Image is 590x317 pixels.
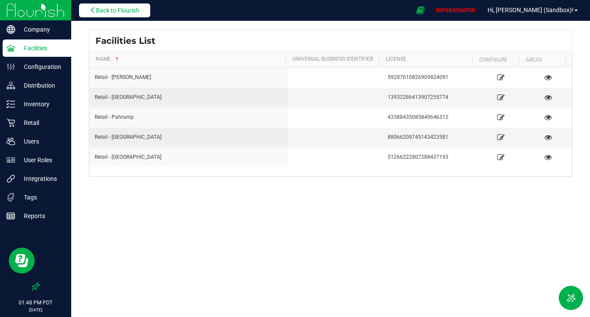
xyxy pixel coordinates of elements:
[7,62,15,71] inline-svg: Configuration
[95,113,283,121] div: Retail - Pahrump
[7,156,15,164] inline-svg: User Roles
[388,133,472,141] div: 88066209745143423581
[7,25,15,34] inline-svg: Company
[95,93,283,101] div: Retail - [GEOGRAPHIC_DATA]
[15,62,67,72] p: Configuration
[7,81,15,90] inline-svg: Distribution
[7,174,15,183] inline-svg: Integrations
[96,7,139,14] span: Back to Flourish
[15,99,67,109] p: Inventory
[15,155,67,165] p: User Roles
[95,73,283,82] div: Retail - [PERSON_NAME]
[559,286,583,310] button: Toggle Menu
[96,56,282,63] a: Name
[7,100,15,108] inline-svg: Inventory
[15,80,67,91] p: Distribution
[388,153,472,161] div: 51266222807288437193
[15,192,67,203] p: Tags
[96,34,155,47] span: Facilities List
[293,56,376,63] a: Universal Business Identifier
[388,113,472,121] div: 43388435085849646312
[15,43,67,53] p: Facilities
[79,3,150,17] button: Back to Flourish
[95,153,283,161] div: Retail - [GEOGRAPHIC_DATA]
[7,44,15,52] inline-svg: Facilities
[388,73,472,82] div: 59287610826909824091
[519,52,565,68] th: Areas
[488,7,574,13] span: Hi, [PERSON_NAME] (Sandbox)!
[472,52,518,68] th: Configure
[432,7,479,14] p: IMPERSONATOR
[15,173,67,184] p: Integrations
[15,118,67,128] p: Retail
[7,212,15,220] inline-svg: Reports
[31,282,40,291] label: Pin the sidebar to full width on large screens
[95,133,283,141] div: Retail - [GEOGRAPHIC_DATA]
[15,24,67,35] p: Company
[7,118,15,127] inline-svg: Retail
[15,136,67,147] p: Users
[411,2,430,19] span: Open Ecommerce Menu
[386,56,469,63] a: License
[388,93,472,101] div: 13932286413907255774
[7,193,15,202] inline-svg: Tags
[9,248,35,274] iframe: Resource center
[7,137,15,146] inline-svg: Users
[15,211,67,221] p: Reports
[4,299,67,307] p: 01:48 PM PDT
[4,307,67,313] p: [DATE]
